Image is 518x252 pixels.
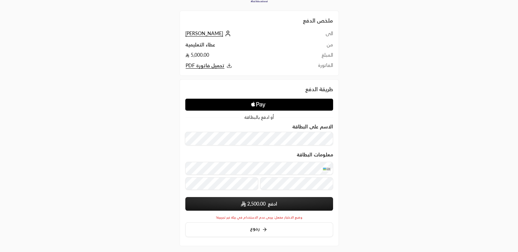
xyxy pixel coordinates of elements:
[185,124,333,145] div: الاسم على البطاقة
[247,200,266,207] span: 2,500.00
[185,62,298,70] button: تحميل فاتورة PDF
[298,52,333,62] td: المبلغ
[250,225,260,231] span: رجوع
[186,62,224,69] span: تحميل فاتورة PDF
[185,16,333,25] h2: ملخص الدفع
[185,52,298,62] td: 5,000.00
[185,222,333,237] button: رجوع
[298,41,333,52] td: من
[185,30,223,37] span: [PERSON_NAME]
[260,177,333,190] input: رمز التحقق CVC
[323,166,331,172] img: MADA
[185,152,333,192] div: معلومات البطاقة
[185,162,333,175] input: بطاقة ائتمانية
[216,215,302,220] span: وضع الاختبار مفعل: يرجى عدم الاستخدام في بيئة غير تجريبية!
[185,152,333,157] legend: معلومات البطاقة
[185,41,298,52] td: عطاء التعليمية
[241,201,246,207] img: SAR
[298,62,333,70] td: الفاتورة
[185,177,258,190] input: تاريخ الانتهاء
[185,197,333,211] button: ادفع SAR2,500.00
[185,30,233,36] a: [PERSON_NAME]
[292,124,333,129] label: الاسم على البطاقة
[185,85,333,93] div: طريقة الدفع
[244,115,274,120] span: أو ادفع بالبطاقة
[298,30,333,41] td: الى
